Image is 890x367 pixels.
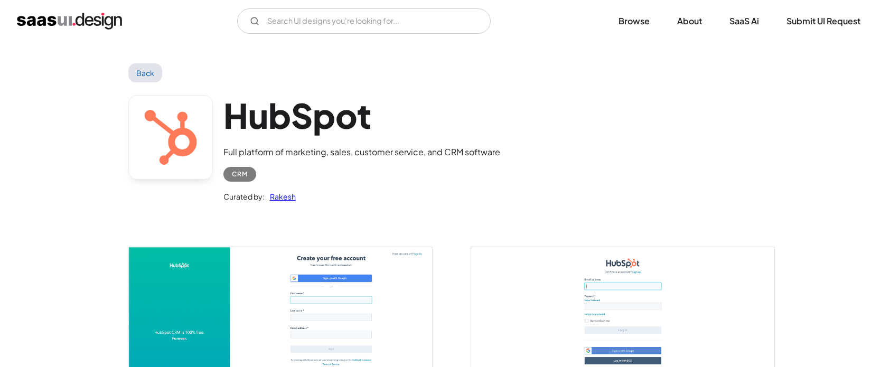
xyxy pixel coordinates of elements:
[774,10,873,33] a: Submit UI Request
[223,190,265,203] div: Curated by:
[237,8,491,34] form: Email Form
[17,13,122,30] a: home
[606,10,662,33] a: Browse
[717,10,772,33] a: SaaS Ai
[223,146,500,158] div: Full platform of marketing, sales, customer service, and CRM software
[237,8,491,34] input: Search UI designs you're looking for...
[664,10,715,33] a: About
[265,190,296,203] a: Rakesh
[223,95,500,136] h1: HubSpot
[232,168,248,181] div: CRM
[128,63,163,82] a: Back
